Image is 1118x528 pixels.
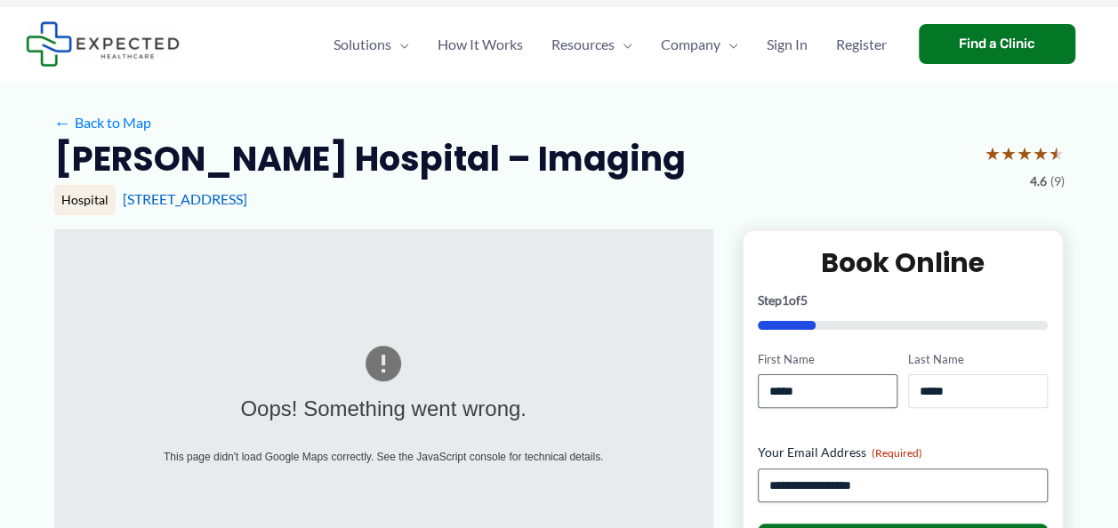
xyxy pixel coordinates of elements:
[391,13,409,76] span: Menu Toggle
[661,13,720,76] span: Company
[54,137,686,180] h2: [PERSON_NAME] Hospital – Imaging
[26,21,180,67] img: Expected Healthcare Logo - side, dark font, small
[551,13,615,76] span: Resources
[782,292,789,308] span: 1
[758,351,897,368] label: First Name
[767,13,808,76] span: Sign In
[537,13,647,76] a: ResourcesMenu Toggle
[872,446,922,460] span: (Required)
[1050,170,1065,193] span: (9)
[908,351,1048,368] label: Last Name
[125,389,643,429] div: Oops! Something went wrong.
[800,292,808,308] span: 5
[423,13,537,76] a: How It Works
[319,13,423,76] a: SolutionsMenu Toggle
[54,109,151,136] a: ←Back to Map
[438,13,523,76] span: How It Works
[615,13,632,76] span: Menu Toggle
[1001,137,1017,170] span: ★
[1049,137,1065,170] span: ★
[319,13,901,76] nav: Primary Site Navigation
[1033,137,1049,170] span: ★
[54,114,71,131] span: ←
[720,13,738,76] span: Menu Toggle
[985,137,1001,170] span: ★
[822,13,901,76] a: Register
[919,24,1075,64] a: Find a Clinic
[1017,137,1033,170] span: ★
[758,444,1049,461] label: Your Email Address
[758,294,1049,307] p: Step of
[647,13,752,76] a: CompanyMenu Toggle
[1030,170,1047,193] span: 4.6
[758,245,1049,280] h2: Book Online
[54,185,116,215] div: Hospital
[836,13,887,76] span: Register
[752,13,822,76] a: Sign In
[123,190,247,207] a: [STREET_ADDRESS]
[334,13,391,76] span: Solutions
[125,447,643,467] div: This page didn't load Google Maps correctly. See the JavaScript console for technical details.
